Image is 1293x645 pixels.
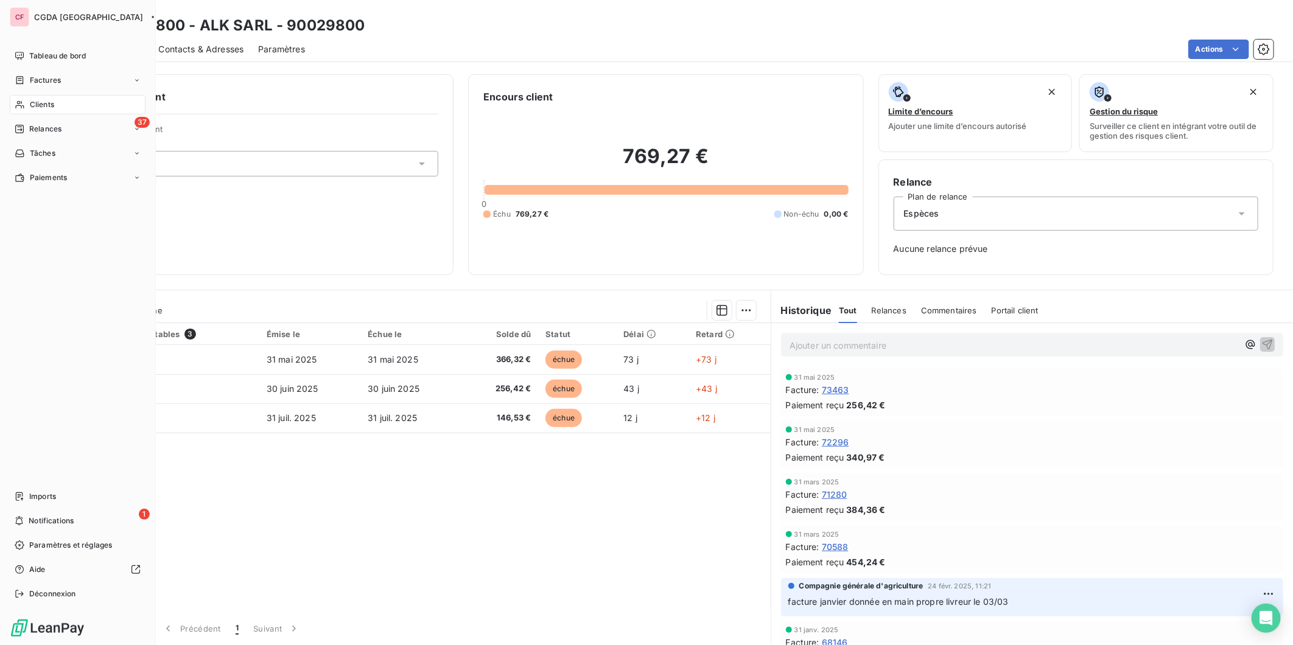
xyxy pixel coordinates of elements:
[368,383,419,394] span: 30 juin 2025
[794,374,835,381] span: 31 mai 2025
[10,7,29,27] div: CF
[872,305,906,315] span: Relances
[1188,40,1249,59] button: Actions
[29,51,86,61] span: Tableau de bord
[10,144,145,163] a: Tâches
[10,71,145,90] a: Factures
[839,305,857,315] span: Tout
[623,354,639,364] span: 73 j
[10,618,85,638] img: Logo LeanPay
[267,413,316,423] span: 31 juil. 2025
[878,74,1073,152] button: Limite d’encoursAjouter une limite d’encours autorisé
[368,413,417,423] span: 31 juil. 2025
[1079,74,1274,152] button: Gestion du risqueSurveiller ce client en intégrant votre outil de gestion des risques client.
[139,509,150,520] span: 1
[483,89,553,104] h6: Encours client
[29,124,61,134] span: Relances
[10,46,145,66] a: Tableau de bord
[482,199,486,209] span: 0
[1252,604,1281,633] div: Open Intercom Messenger
[267,383,318,394] span: 30 juin 2025
[1090,121,1263,141] span: Surveiller ce client en intégrant votre outil de gestion des risques client.
[623,383,639,394] span: 43 j
[10,535,145,555] a: Paramètres et réglages
[894,175,1258,189] h6: Relance
[623,329,681,339] div: Délai
[794,478,839,486] span: 31 mars 2025
[786,540,819,553] span: Facture :
[228,616,246,641] button: 1
[992,305,1039,315] span: Portail client
[904,207,939,220] span: Espèces
[771,303,832,318] h6: Historique
[822,488,847,501] span: 71280
[545,380,582,398] span: échue
[786,556,844,568] span: Paiement reçu
[545,409,582,427] span: échue
[788,596,1009,607] span: facture janvier donnée en main propre livreur le 03/03
[493,209,511,220] span: Échu
[545,329,609,339] div: Statut
[794,426,835,433] span: 31 mai 2025
[786,488,819,501] span: Facture :
[545,350,582,369] span: échue
[786,503,844,516] span: Paiement reçu
[794,531,839,538] span: 31 mars 2025
[10,168,145,187] a: Paiements
[847,556,886,568] span: 454,24 €
[30,99,54,110] span: Clients
[104,329,252,340] div: Pièces comptables
[184,329,195,340] span: 3
[824,209,849,220] span: 0,00 €
[696,354,717,364] span: +73 j
[623,413,637,423] span: 12 j
[34,12,143,22] span: CGDA [GEOGRAPHIC_DATA]
[786,436,819,448] span: Facture :
[696,329,763,339] div: Retard
[29,491,56,502] span: Imports
[928,582,991,590] span: 24 févr. 2025, 11:21
[696,383,717,394] span: +43 j
[158,43,244,55] span: Contacts & Adresses
[246,616,307,641] button: Suivant
[469,383,531,395] span: 256,42 €
[29,515,74,526] span: Notifications
[107,15,365,37] h3: 90029800 - ALK SARL - 90029800
[469,354,531,366] span: 366,32 €
[368,354,418,364] span: 31 mai 2025
[29,588,76,599] span: Déconnexion
[921,305,977,315] span: Commentaires
[786,383,819,396] span: Facture :
[29,540,112,551] span: Paramètres et réglages
[822,436,849,448] span: 72296
[267,354,317,364] span: 31 mai 2025
[30,148,55,159] span: Tâches
[847,399,886,411] span: 256,42 €
[847,503,886,516] span: 384,36 €
[10,95,145,114] a: Clients
[267,329,353,339] div: Émise le
[786,399,844,411] span: Paiement reçu
[236,622,239,635] span: 1
[822,540,849,553] span: 70588
[889,106,953,116] span: Limite d’encours
[10,560,145,579] a: Aide
[469,412,531,424] span: 146,53 €
[516,209,548,220] span: 769,27 €
[30,75,61,86] span: Factures
[822,383,849,396] span: 73463
[889,121,1027,131] span: Ajouter une limite d’encours autorisé
[10,487,145,506] a: Imports
[74,89,438,104] h6: Informations client
[30,172,67,183] span: Paiements
[1090,106,1158,116] span: Gestion du risque
[135,117,150,128] span: 37
[10,119,145,139] a: 37Relances
[29,564,46,575] span: Aide
[155,616,228,641] button: Précédent
[483,144,848,181] h2: 769,27 €
[784,209,819,220] span: Non-échu
[469,329,531,339] div: Solde dû
[786,451,844,464] span: Paiement reçu
[794,626,839,633] span: 31 janv. 2025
